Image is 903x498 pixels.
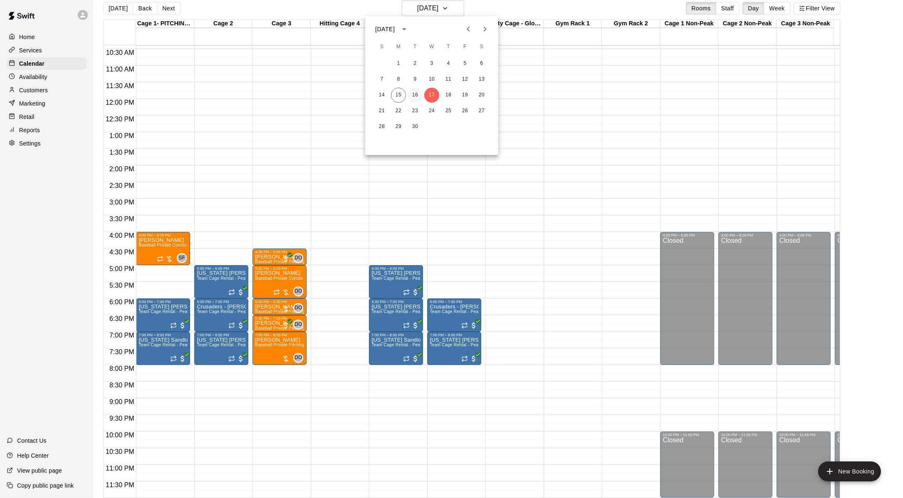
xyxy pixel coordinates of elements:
[391,72,406,87] button: 8
[441,104,456,118] button: 25
[477,21,493,37] button: Next month
[441,72,456,87] button: 11
[424,72,439,87] button: 10
[408,56,423,71] button: 2
[458,39,473,55] span: Friday
[474,88,489,103] button: 20
[460,21,477,37] button: Previous month
[408,119,423,134] button: 30
[391,88,406,103] button: 15
[374,39,389,55] span: Sunday
[374,104,389,118] button: 21
[474,104,489,118] button: 27
[408,88,423,103] button: 16
[397,22,411,36] button: calendar view is open, switch to year view
[458,56,473,71] button: 5
[474,72,489,87] button: 13
[458,72,473,87] button: 12
[391,104,406,118] button: 22
[374,88,389,103] button: 14
[391,39,406,55] span: Monday
[374,72,389,87] button: 7
[441,88,456,103] button: 18
[474,56,489,71] button: 6
[458,104,473,118] button: 26
[441,39,456,55] span: Thursday
[474,39,489,55] span: Saturday
[424,104,439,118] button: 24
[391,119,406,134] button: 29
[441,56,456,71] button: 4
[408,72,423,87] button: 9
[458,88,473,103] button: 19
[375,25,395,34] div: [DATE]
[424,39,439,55] span: Wednesday
[374,119,389,134] button: 28
[424,88,439,103] button: 17
[408,39,423,55] span: Tuesday
[424,56,439,71] button: 3
[391,56,406,71] button: 1
[408,104,423,118] button: 23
